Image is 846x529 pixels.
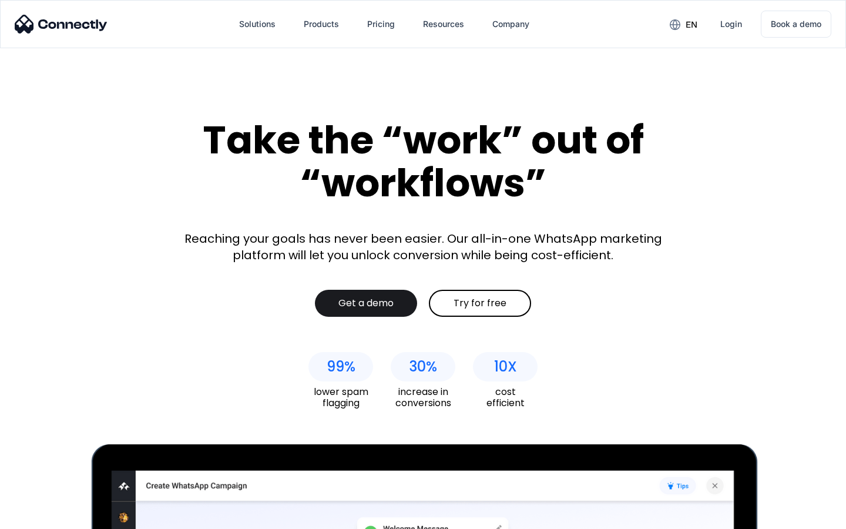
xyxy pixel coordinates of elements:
[12,508,70,525] aside: Language selected: English
[327,359,355,375] div: 99%
[423,16,464,32] div: Resources
[239,16,276,32] div: Solutions
[711,10,751,38] a: Login
[429,290,531,317] a: Try for free
[308,386,373,409] div: lower spam flagging
[494,359,517,375] div: 10X
[761,11,831,38] a: Book a demo
[492,16,529,32] div: Company
[15,15,108,34] img: Connectly Logo
[304,16,339,32] div: Products
[159,119,687,204] div: Take the “work” out of “workflows”
[176,230,670,263] div: Reaching your goals has never been easier. Our all-in-one WhatsApp marketing platform will let yo...
[23,508,70,525] ul: Language list
[686,16,697,33] div: en
[473,386,538,409] div: cost efficient
[391,386,455,409] div: increase in conversions
[315,290,417,317] a: Get a demo
[367,16,395,32] div: Pricing
[338,297,394,309] div: Get a demo
[720,16,742,32] div: Login
[358,10,404,38] a: Pricing
[409,359,437,375] div: 30%
[454,297,506,309] div: Try for free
